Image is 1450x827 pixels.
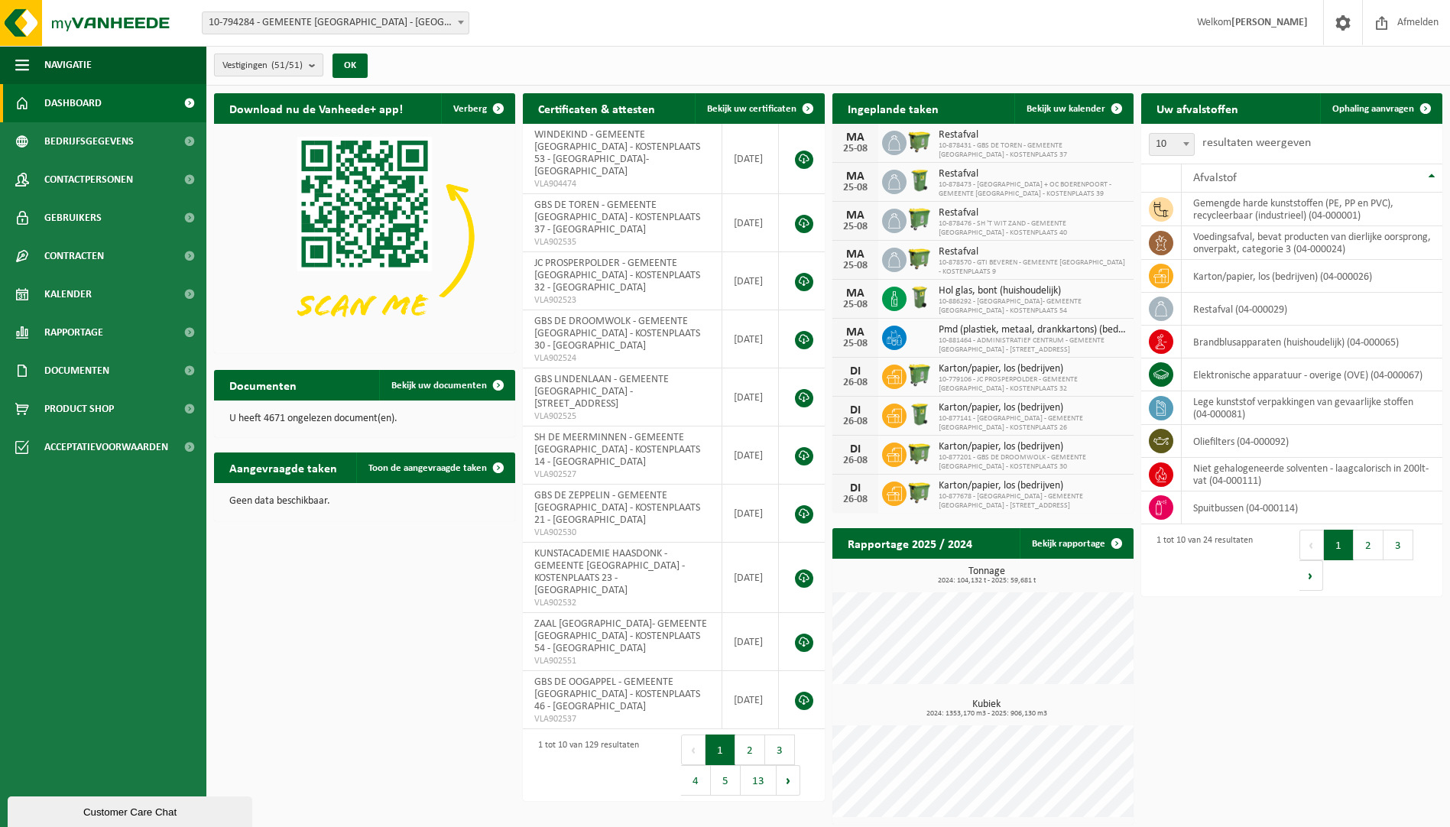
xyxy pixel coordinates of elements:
[765,735,795,765] button: 3
[1027,104,1105,114] span: Bekijk uw kalender
[271,60,303,70] count: (51/51)
[534,597,710,609] span: VLA902532
[840,261,871,271] div: 25-08
[722,252,780,310] td: [DATE]
[722,124,780,194] td: [DATE]
[840,443,871,456] div: DI
[229,413,500,424] p: U heeft 4671 ongelezen document(en).
[939,246,1126,258] span: Restafval
[722,426,780,485] td: [DATE]
[939,285,1126,297] span: Hol glas, bont (huishoudelijk)
[840,170,871,183] div: MA
[840,482,871,495] div: DI
[44,199,102,237] span: Gebruikers
[695,93,823,124] a: Bekijk uw certificaten
[840,222,871,232] div: 25-08
[907,206,933,232] img: WB-0770-HPE-GN-50
[534,410,710,423] span: VLA902525
[534,129,700,177] span: WINDEKIND - GEMEENTE [GEOGRAPHIC_DATA] - KOSTENPLAATS 53 - [GEOGRAPHIC_DATA]-[GEOGRAPHIC_DATA]
[939,258,1126,277] span: 10-878570 - GTI BEVEREN - GEMEENTE [GEOGRAPHIC_DATA] - KOSTENPLAATS 9
[44,84,102,122] span: Dashboard
[840,495,871,505] div: 26-08
[840,365,871,378] div: DI
[1332,104,1414,114] span: Ophaling aanvragen
[840,339,871,349] div: 25-08
[534,548,685,596] span: KUNSTACADEMIE HAASDONK - GEMEENTE [GEOGRAPHIC_DATA] - KOSTENPLAATS 23 - [GEOGRAPHIC_DATA]
[939,375,1126,394] span: 10-779106 - JC PROSPERPOLDER - GEMEENTE [GEOGRAPHIC_DATA] - KOSTENPLAATS 32
[1231,17,1308,28] strong: [PERSON_NAME]
[368,463,487,473] span: Toon de aangevraagde taken
[534,713,710,725] span: VLA902537
[44,352,109,390] span: Documenten
[44,237,104,275] span: Contracten
[741,765,777,796] button: 13
[1193,172,1237,184] span: Afvalstof
[44,46,92,84] span: Navigatie
[1182,226,1442,260] td: voedingsafval, bevat producten van dierlijke oorsprong, onverpakt, categorie 3 (04-000024)
[1141,93,1254,123] h2: Uw afvalstoffen
[1182,491,1442,524] td: spuitbussen (04-000114)
[1149,528,1253,592] div: 1 tot 10 van 24 resultaten
[441,93,514,124] button: Verberg
[722,368,780,426] td: [DATE]
[907,284,933,310] img: WB-0140-HPE-GN-50
[832,528,988,558] h2: Rapportage 2025 / 2024
[1182,193,1442,226] td: gemengde harde kunststoffen (PE, PP en PVC), recycleerbaar (industrieel) (04-000001)
[534,490,700,526] span: GBS DE ZEPPELIN - GEMEENTE [GEOGRAPHIC_DATA] - KOSTENPLAATS 21 - [GEOGRAPHIC_DATA]
[939,402,1126,414] span: Karton/papier, los (bedrijven)
[840,404,871,417] div: DI
[939,180,1126,199] span: 10-878473 - [GEOGRAPHIC_DATA] + OC BOERENPOORT - GEMEENTE [GEOGRAPHIC_DATA] - KOSTENPLAATS 39
[534,676,700,712] span: GBS DE OOGAPPEL - GEMEENTE [GEOGRAPHIC_DATA] - KOSTENPLAATS 46 - [GEOGRAPHIC_DATA]
[1182,326,1442,358] td: brandblusapparaten (huishoudelijk) (04-000065)
[840,710,1134,718] span: 2024: 1353,170 m3 - 2025: 906,130 m3
[840,300,871,310] div: 25-08
[1182,391,1442,425] td: lege kunststof verpakkingen van gevaarlijke stoffen (04-000081)
[202,11,469,34] span: 10-794284 - GEMEENTE BEVEREN - BEVEREN-WAAS
[1202,137,1311,149] label: resultaten weergeven
[939,414,1126,433] span: 10-877141 - [GEOGRAPHIC_DATA] - GEMEENTE [GEOGRAPHIC_DATA] - KOSTENPLAATS 26
[1299,560,1323,591] button: Next
[534,374,669,410] span: GBS LINDENLAAN - GEMEENTE [GEOGRAPHIC_DATA] - [STREET_ADDRESS]
[379,370,514,401] a: Bekijk uw documenten
[229,496,500,507] p: Geen data beschikbaar.
[939,363,1126,375] span: Karton/papier, los (bedrijven)
[711,765,741,796] button: 5
[907,362,933,388] img: WB-0770-HPE-GN-51
[707,104,796,114] span: Bekijk uw certificaten
[1182,425,1442,458] td: oliefilters (04-000092)
[681,765,711,796] button: 4
[1299,530,1324,560] button: Previous
[939,297,1126,316] span: 10-886292 - [GEOGRAPHIC_DATA]- GEMEENTE [GEOGRAPHIC_DATA] - KOSTENPLAATS 54
[840,456,871,466] div: 26-08
[777,765,800,796] button: Next
[840,326,871,339] div: MA
[534,432,700,468] span: SH DE MEERMINNEN - GEMEENTE [GEOGRAPHIC_DATA] - KOSTENPLAATS 14 - [GEOGRAPHIC_DATA]
[939,324,1126,336] span: Pmd (plastiek, metaal, drankkartons) (bedrijven)
[534,527,710,539] span: VLA902530
[534,655,710,667] span: VLA902551
[44,122,134,161] span: Bedrijfsgegevens
[534,258,700,294] span: JC PROSPERPOLDER - GEMEENTE [GEOGRAPHIC_DATA] - KOSTENPLAATS 32 - [GEOGRAPHIC_DATA]
[534,469,710,481] span: VLA902527
[1324,530,1354,560] button: 1
[735,735,765,765] button: 2
[722,543,780,613] td: [DATE]
[840,287,871,300] div: MA
[939,129,1126,141] span: Restafval
[203,12,469,34] span: 10-794284 - GEMEENTE BEVEREN - BEVEREN-WAAS
[840,144,871,154] div: 25-08
[44,275,92,313] span: Kalender
[722,671,780,729] td: [DATE]
[534,618,707,654] span: ZAAL [GEOGRAPHIC_DATA]- GEMEENTE [GEOGRAPHIC_DATA] - KOSTENPLAATS 54 - [GEOGRAPHIC_DATA]
[939,480,1126,492] span: Karton/papier, los (bedrijven)
[356,452,514,483] a: Toon de aangevraagde taken
[1150,134,1194,155] span: 10
[222,54,303,77] span: Vestigingen
[44,313,103,352] span: Rapportage
[939,441,1126,453] span: Karton/papier, los (bedrijven)
[840,209,871,222] div: MA
[939,168,1126,180] span: Restafval
[907,245,933,271] img: WB-1100-HPE-GN-50
[534,199,700,235] span: GBS DE TOREN - GEMEENTE [GEOGRAPHIC_DATA] - KOSTENPLAATS 37 - [GEOGRAPHIC_DATA]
